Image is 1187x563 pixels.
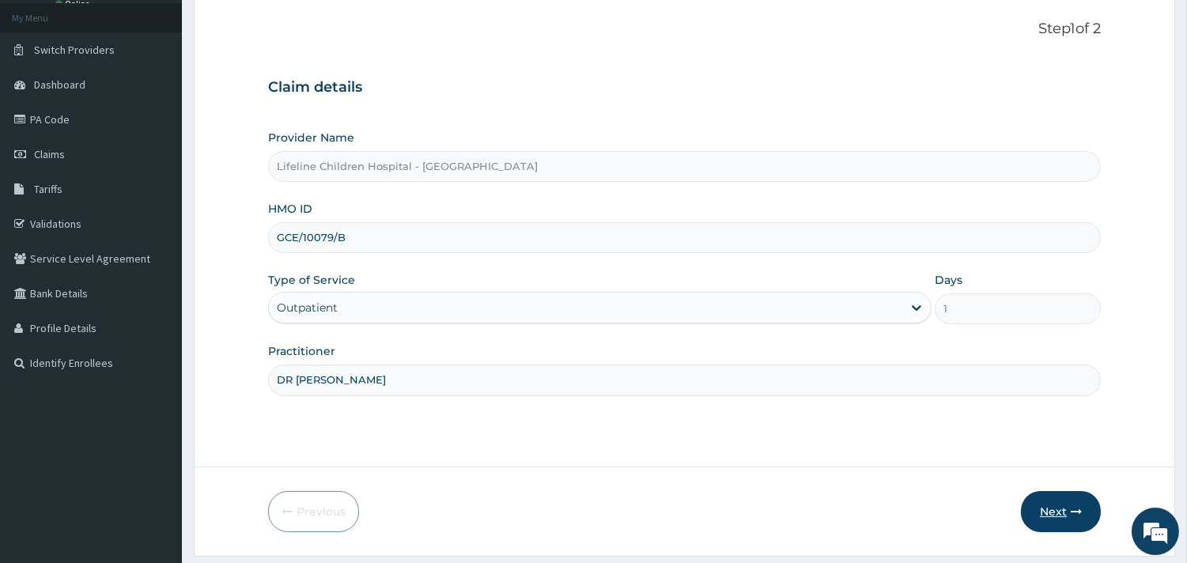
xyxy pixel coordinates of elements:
[34,147,65,161] span: Claims
[34,77,85,92] span: Dashboard
[935,272,962,288] label: Days
[34,43,115,57] span: Switch Providers
[268,365,1101,395] input: Enter Name
[268,130,354,145] label: Provider Name
[29,79,64,119] img: d_794563401_company_1708531726252_794563401
[82,89,266,109] div: Chat with us now
[268,79,1101,96] h3: Claim details
[268,201,312,217] label: HMO ID
[268,343,335,359] label: Practitioner
[259,8,297,46] div: Minimize live chat window
[92,176,218,336] span: We're online!
[268,222,1101,253] input: Enter HMO ID
[277,300,338,316] div: Outpatient
[34,182,62,196] span: Tariffs
[268,272,355,288] label: Type of Service
[268,21,1101,38] p: Step 1 of 2
[1021,491,1101,532] button: Next
[8,386,301,441] textarea: Type your message and hit 'Enter'
[268,491,359,532] button: Previous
